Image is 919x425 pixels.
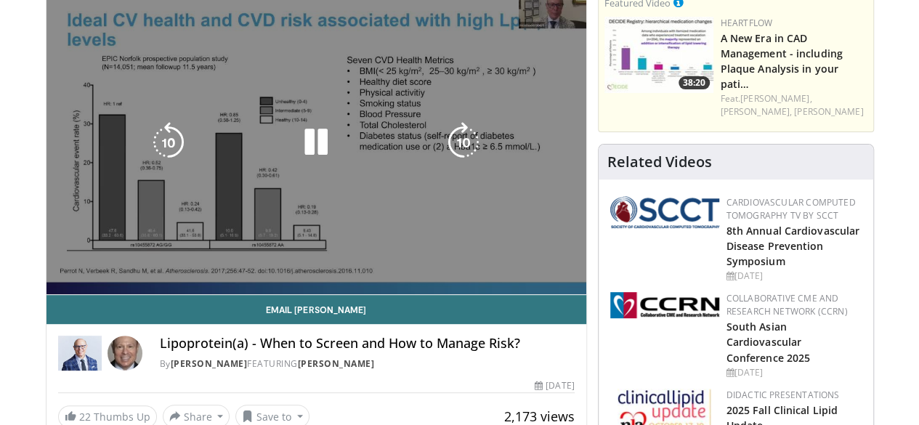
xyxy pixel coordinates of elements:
span: 2,173 views [504,408,575,425]
a: Collaborative CME and Research Network (CCRN) [726,292,848,317]
div: By FEATURING [160,357,575,371]
a: [PERSON_NAME] [298,357,375,370]
a: [PERSON_NAME] [171,357,248,370]
div: Feat. [721,92,867,118]
a: [PERSON_NAME], [740,92,811,105]
a: South Asian Cardiovascular Conference 2025 [726,320,811,364]
h4: Related Videos [607,153,712,171]
a: [PERSON_NAME] [794,105,863,118]
a: A New Era in CAD Management - including Plaque Analysis in your pati… [721,31,843,91]
a: Heartflow [721,17,773,29]
a: Email [PERSON_NAME] [46,295,586,324]
span: 22 [79,410,91,424]
div: [DATE] [726,270,862,283]
div: Didactic Presentations [726,389,862,402]
div: [DATE] [726,366,862,379]
img: Avatar [108,336,142,371]
a: Cardiovascular Computed Tomography TV by SCCT [726,196,856,222]
span: 38:20 [679,76,710,89]
a: 8th Annual Cardiovascular Disease Prevention Symposium [726,224,860,268]
a: [PERSON_NAME], [721,105,792,118]
img: 738d0e2d-290f-4d89-8861-908fb8b721dc.150x105_q85_crop-smart_upscale.jpg [604,17,713,93]
h4: Lipoprotein(a) - When to Screen and How to Manage Risk? [160,336,575,352]
img: a04ee3ba-8487-4636-b0fb-5e8d268f3737.png.150x105_q85_autocrop_double_scale_upscale_version-0.2.png [610,292,719,318]
img: Dr. Robert S. Rosenson [58,336,102,371]
img: 51a70120-4f25-49cc-93a4-67582377e75f.png.150x105_q85_autocrop_double_scale_upscale_version-0.2.png [610,196,719,228]
a: 38:20 [604,17,713,93]
div: [DATE] [535,379,574,392]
